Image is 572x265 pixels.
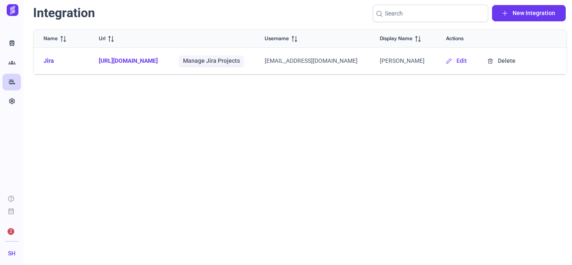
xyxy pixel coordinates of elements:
[530,225,572,265] iframe: Chat Widget
[8,59,15,67] i: Groups
[255,48,370,75] td: [EMAIL_ADDRESS][DOMAIN_NAME]
[3,35,21,52] a: Train
[8,249,15,258] span: SH
[33,5,95,21] h1: Integration
[8,78,15,86] i: rv_hookup
[44,57,54,64] a: Jira
[380,35,412,42] span: Display Name
[99,57,158,64] a: [URL][DOMAIN_NAME]
[3,54,21,71] a: Groups
[446,35,464,42] span: Actions
[8,228,14,235] span: 2
[8,195,15,203] span: help
[3,193,20,208] a: help
[8,97,15,105] i: Settings
[373,5,488,22] input: Search
[446,53,477,69] button: Edit
[265,35,289,42] span: Username
[492,5,566,21] button: New Integration
[513,9,555,18] span: New Integration
[8,207,15,216] span: calendar_month
[99,35,106,42] span: Url
[477,53,526,69] button: Delete
[180,56,243,66] a: Manage Jira Projects
[456,57,467,65] span: Edit
[7,4,18,16] img: Image
[370,48,436,75] td: [PERSON_NAME]
[44,35,58,42] span: Name
[3,74,21,90] a: rv_hookup
[8,39,15,48] i: Train
[498,57,515,65] span: Delete
[3,93,21,110] a: Settings
[3,205,20,220] a: calendar_month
